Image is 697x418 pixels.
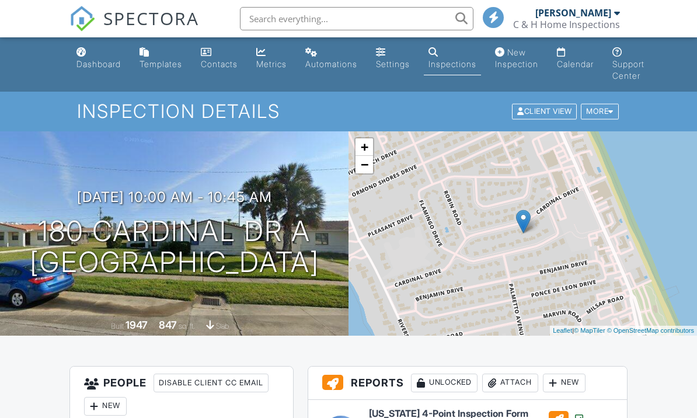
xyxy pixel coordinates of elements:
div: 847 [159,319,177,331]
div: | [550,326,697,336]
a: Zoom in [356,138,373,156]
div: Contacts [201,59,238,69]
h1: Inspection Details [77,101,620,121]
div: Attach [482,374,538,392]
div: New [543,374,586,392]
div: Metrics [256,59,287,69]
a: SPECTORA [69,16,199,40]
div: New Inspection [495,47,538,69]
img: The Best Home Inspection Software - Spectora [69,6,95,32]
a: Support Center [608,42,649,87]
h1: 180 Cardinal Dr A [GEOGRAPHIC_DATA] [30,216,319,278]
a: Metrics [252,42,291,75]
div: Client View [512,104,577,120]
span: Built [111,322,124,330]
div: Support Center [612,59,644,81]
a: Calendar [552,42,598,75]
a: New Inspection [490,42,543,75]
div: Settings [376,59,410,69]
a: Settings [371,42,414,75]
a: © OpenStreetMap contributors [607,327,694,334]
div: New [84,397,127,416]
a: Templates [135,42,187,75]
div: Disable Client CC Email [154,374,269,392]
div: [PERSON_NAME] [535,7,611,19]
a: Contacts [196,42,242,75]
div: Automations [305,59,357,69]
div: Templates [140,59,182,69]
a: Zoom out [356,156,373,173]
a: Inspections [424,42,481,75]
a: Automations (Basic) [301,42,362,75]
span: SPECTORA [103,6,199,30]
h3: Reports [308,367,626,400]
input: Search everything... [240,7,473,30]
div: Dashboard [76,59,121,69]
a: Client View [511,106,580,115]
span: sq. ft. [179,322,195,330]
div: Unlocked [411,374,478,392]
span: slab [216,322,229,330]
div: 1947 [126,319,148,331]
a: Leaflet [553,327,572,334]
a: Dashboard [72,42,126,75]
div: Calendar [557,59,594,69]
div: More [581,104,619,120]
h3: [DATE] 10:00 am - 10:45 am [77,189,272,205]
a: © MapTiler [574,327,605,334]
div: Inspections [428,59,476,69]
div: C & H Home Inspections [513,19,620,30]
